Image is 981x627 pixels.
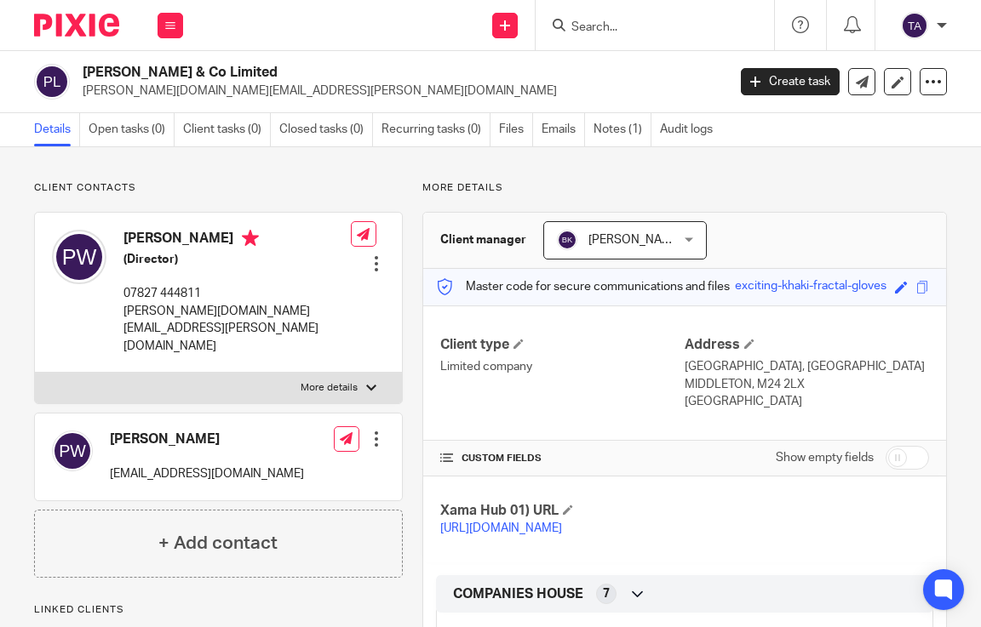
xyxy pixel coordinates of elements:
p: MIDDLETON, M24 2LX [685,376,929,393]
img: svg%3E [52,430,93,471]
p: 07827 444811 [123,285,351,302]
img: Pixie [34,14,119,37]
h4: CUSTOM FIELDS [440,452,685,465]
a: Notes (1) [594,113,651,146]
p: Client contacts [34,181,403,195]
p: [PERSON_NAME][DOMAIN_NAME][EMAIL_ADDRESS][PERSON_NAME][DOMAIN_NAME] [83,83,715,100]
a: Emails [542,113,585,146]
p: More details [301,381,358,395]
p: [GEOGRAPHIC_DATA] [685,393,929,410]
a: [URL][DOMAIN_NAME] [440,522,562,534]
img: svg%3E [52,230,106,284]
p: Linked clients [34,603,403,617]
h3: Client manager [440,231,526,248]
img: svg%3E [557,230,577,250]
span: [PERSON_NAME] [588,234,682,246]
p: More details [422,181,947,195]
p: Limited company [440,358,685,375]
p: Master code for secure communications and files [436,278,730,295]
a: Recurring tasks (0) [381,113,490,146]
i: Primary [242,230,259,247]
p: [EMAIL_ADDRESS][DOMAIN_NAME] [110,465,304,482]
h4: Client type [440,336,685,354]
a: Create task [741,68,840,95]
img: svg%3E [34,64,70,100]
h2: [PERSON_NAME] & Co Limited [83,64,588,82]
a: Open tasks (0) [89,113,175,146]
label: Show empty fields [776,449,874,466]
h4: + Add contact [158,530,278,556]
img: svg%3E [901,12,928,39]
p: [PERSON_NAME][DOMAIN_NAME][EMAIL_ADDRESS][PERSON_NAME][DOMAIN_NAME] [123,303,351,355]
h4: [PERSON_NAME] [110,430,304,448]
a: Audit logs [660,113,721,146]
input: Search [570,20,723,36]
h4: [PERSON_NAME] [123,230,351,251]
span: COMPANIES HOUSE [453,585,583,603]
h4: Address [685,336,929,354]
h5: (Director) [123,251,351,268]
p: [GEOGRAPHIC_DATA], [GEOGRAPHIC_DATA] [685,358,929,375]
a: Client tasks (0) [183,113,271,146]
a: Details [34,113,80,146]
a: Files [499,113,533,146]
div: exciting-khaki-fractal-gloves [735,277,886,297]
a: Closed tasks (0) [279,113,373,146]
span: 7 [603,585,610,602]
h4: Xama Hub 01) URL [440,502,685,520]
